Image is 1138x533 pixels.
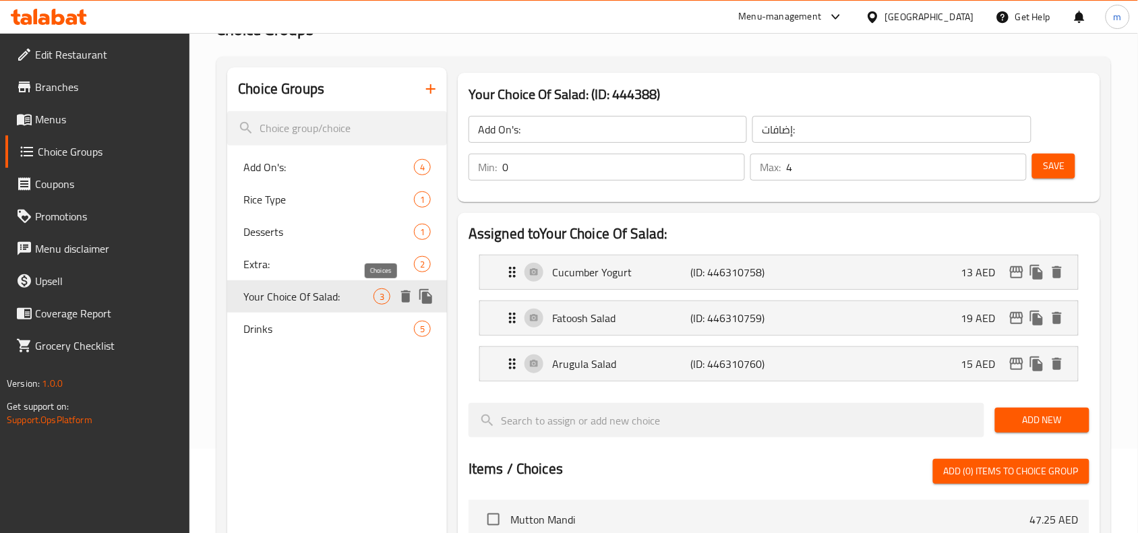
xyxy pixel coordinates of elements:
[1032,154,1075,179] button: Save
[1047,354,1067,374] button: delete
[227,151,447,183] div: Add On's:4
[469,341,1089,387] li: Expand
[227,280,447,313] div: Your Choice Of Salad:3deleteduplicate
[5,330,190,362] a: Grocery Checklist
[961,264,1007,280] p: 13 AED
[227,216,447,248] div: Desserts1
[243,191,414,208] span: Rice Type
[510,511,1030,528] span: Mutton Mandi
[478,159,497,175] p: Min:
[243,288,373,305] span: Your Choice Of Salad:
[238,79,324,99] h2: Choice Groups
[1027,308,1047,328] button: duplicate
[469,84,1089,105] h3: Your Choice Of Salad: (ID: 444388)
[243,224,414,240] span: Desserts
[5,38,190,71] a: Edit Restaurant
[1043,158,1065,175] span: Save
[35,241,179,257] span: Menu disclaimer
[7,398,69,415] span: Get support on:
[1114,9,1122,24] span: m
[885,9,974,24] div: [GEOGRAPHIC_DATA]
[415,161,430,174] span: 4
[414,159,431,175] div: Choices
[1007,308,1027,328] button: edit
[469,403,984,437] input: search
[42,375,63,392] span: 1.0.0
[1007,262,1027,282] button: edit
[1006,412,1079,429] span: Add New
[227,313,447,345] div: Drinks5
[243,256,414,272] span: Extra:
[480,255,1078,289] div: Expand
[469,249,1089,295] li: Expand
[5,265,190,297] a: Upsell
[469,459,563,479] h2: Items / Choices
[415,226,430,239] span: 1
[35,273,179,289] span: Upsell
[944,463,1079,480] span: Add (0) items to choice group
[396,286,416,307] button: delete
[374,290,390,303] span: 3
[1027,354,1047,374] button: duplicate
[480,347,1078,381] div: Expand
[35,338,179,354] span: Grocery Checklist
[415,193,430,206] span: 1
[227,111,447,146] input: search
[5,200,190,232] a: Promotions
[35,46,179,63] span: Edit Restaurant
[552,356,690,372] p: Arugula Salad
[38,144,179,160] span: Choice Groups
[1030,511,1079,528] p: 47.25 AED
[961,356,1007,372] p: 15 AED
[5,232,190,265] a: Menu disclaimer
[1047,262,1067,282] button: delete
[243,159,414,175] span: Add On's:
[35,79,179,95] span: Branches
[552,310,690,326] p: Fatoosh Salad
[5,297,190,330] a: Coverage Report
[690,264,783,280] p: (ID: 446310758)
[414,224,431,240] div: Choices
[1007,354,1027,374] button: edit
[690,356,783,372] p: (ID: 446310760)
[1027,262,1047,282] button: duplicate
[414,191,431,208] div: Choices
[995,408,1089,433] button: Add New
[5,135,190,168] a: Choice Groups
[552,264,690,280] p: Cucumber Yogurt
[5,168,190,200] a: Coupons
[760,159,781,175] p: Max:
[416,286,436,307] button: duplicate
[5,103,190,135] a: Menus
[414,256,431,272] div: Choices
[414,321,431,337] div: Choices
[415,323,430,336] span: 5
[227,248,447,280] div: Extra:2
[35,305,179,321] span: Coverage Report
[7,411,92,429] a: Support.OpsPlatform
[415,258,430,271] span: 2
[480,301,1078,335] div: Expand
[1047,308,1067,328] button: delete
[690,310,783,326] p: (ID: 446310759)
[469,224,1089,244] h2: Assigned to Your Choice Of Salad:
[469,295,1089,341] li: Expand
[7,375,40,392] span: Version:
[35,111,179,127] span: Menus
[961,310,1007,326] p: 19 AED
[5,71,190,103] a: Branches
[35,176,179,192] span: Coupons
[35,208,179,224] span: Promotions
[933,459,1089,484] button: Add (0) items to choice group
[739,9,822,25] div: Menu-management
[227,183,447,216] div: Rice Type1
[243,321,414,337] span: Drinks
